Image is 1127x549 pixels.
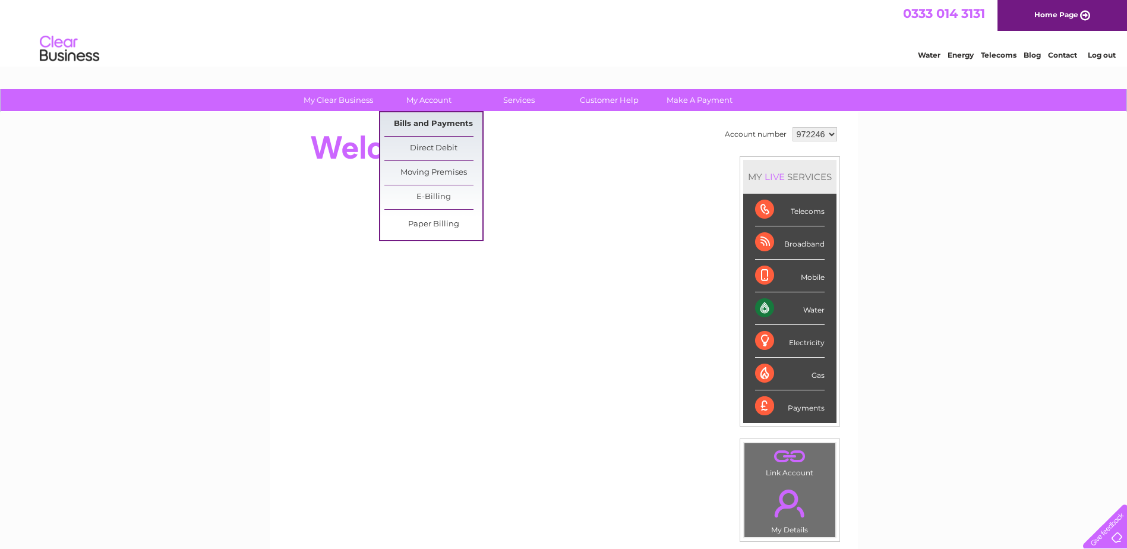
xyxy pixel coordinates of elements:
[755,292,825,325] div: Water
[755,390,825,422] div: Payments
[470,89,568,111] a: Services
[755,194,825,226] div: Telecoms
[747,446,832,467] a: .
[948,51,974,59] a: Energy
[1088,51,1116,59] a: Log out
[755,226,825,259] div: Broadband
[722,124,790,144] td: Account number
[743,160,836,194] div: MY SERVICES
[384,161,482,185] a: Moving Premises
[384,137,482,160] a: Direct Debit
[1024,51,1041,59] a: Blog
[755,358,825,390] div: Gas
[560,89,658,111] a: Customer Help
[747,482,832,524] a: .
[744,443,836,480] td: Link Account
[981,51,1016,59] a: Telecoms
[380,89,478,111] a: My Account
[651,89,749,111] a: Make A Payment
[283,7,845,58] div: Clear Business is a trading name of Verastar Limited (registered in [GEOGRAPHIC_DATA] No. 3667643...
[1048,51,1077,59] a: Contact
[289,89,387,111] a: My Clear Business
[903,6,985,21] a: 0333 014 3131
[755,260,825,292] div: Mobile
[918,51,940,59] a: Water
[762,171,787,182] div: LIVE
[755,325,825,358] div: Electricity
[384,213,482,236] a: Paper Billing
[384,112,482,136] a: Bills and Payments
[39,31,100,67] img: logo.png
[744,479,836,538] td: My Details
[384,185,482,209] a: E-Billing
